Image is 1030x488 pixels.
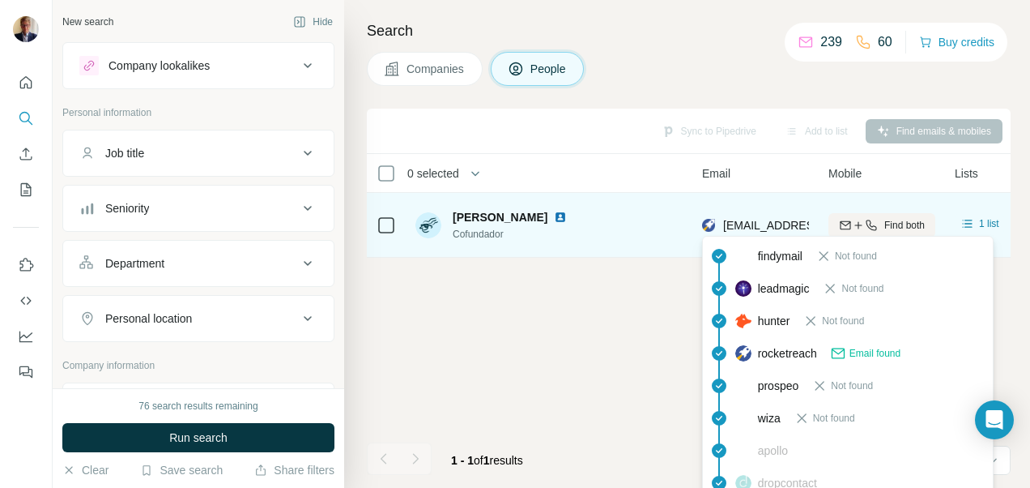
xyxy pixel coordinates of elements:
[105,310,192,327] div: Personal location
[451,454,523,467] span: results
[63,134,334,173] button: Job title
[735,443,751,459] img: provider apollo logo
[13,357,39,387] button: Feedback
[367,19,1011,42] h4: Search
[13,322,39,351] button: Dashboard
[735,314,751,328] img: provider hunter logo
[169,430,228,446] span: Run search
[758,378,799,394] span: prospeo
[735,410,751,426] img: provider wiza logo
[758,443,788,459] span: apollo
[483,454,490,467] span: 1
[62,105,334,120] p: Personal information
[451,454,474,467] span: 1 - 1
[62,462,109,478] button: Clear
[735,378,751,394] img: provider prospeo logo
[735,248,751,264] img: provider findymail logo
[884,218,925,233] span: Find both
[105,200,149,216] div: Seniority
[254,462,334,478] button: Share filters
[105,255,164,272] div: Department
[63,299,334,338] button: Personal location
[702,217,715,233] img: provider rocketreach logo
[820,32,842,52] p: 239
[828,213,935,238] button: Find both
[758,410,781,426] span: wiza
[13,139,39,169] button: Enrich CSV
[105,145,144,161] div: Job title
[453,227,586,242] span: Cofundador
[109,58,210,74] div: Company lookalikes
[474,454,483,467] span: of
[13,68,39,97] button: Quick start
[63,387,334,432] button: Company1
[13,16,39,42] img: Avatar
[63,244,334,283] button: Department
[955,165,978,182] span: Lists
[723,219,915,232] span: [EMAIL_ADDRESS][DOMAIN_NAME]
[62,358,334,373] p: Company information
[138,399,257,413] div: 76 search results remaining
[453,209,547,225] span: [PERSON_NAME]
[735,345,751,362] img: provider rocketreach logo
[878,32,892,52] p: 60
[13,104,39,133] button: Search
[822,314,864,328] span: Not found
[13,175,39,204] button: My lists
[13,250,39,280] button: Use Surfe on LinkedIn
[702,165,730,182] span: Email
[758,248,802,264] span: findymail
[735,280,751,297] img: provider leadmagic logo
[758,345,817,362] span: rocketreach
[62,15,113,29] div: New search
[62,423,334,452] button: Run search
[282,10,344,34] button: Hide
[63,46,334,85] button: Company lookalikes
[407,165,459,182] span: 0 selected
[849,346,900,361] span: Email found
[979,216,999,231] span: 1 list
[758,280,810,297] span: leadmagic
[758,313,790,329] span: hunter
[415,212,441,238] img: Avatar
[835,249,877,263] span: Not found
[13,286,39,315] button: Use Surfe API
[975,400,1014,439] div: Open Intercom Messenger
[63,189,334,228] button: Seniority
[831,379,873,393] span: Not found
[554,211,567,224] img: LinkedIn logo
[828,165,862,182] span: Mobile
[813,411,855,426] span: Not found
[140,462,223,478] button: Save search
[530,61,568,77] span: People
[841,281,883,296] span: Not found
[919,31,994,54] button: Buy credits
[406,61,466,77] span: Companies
